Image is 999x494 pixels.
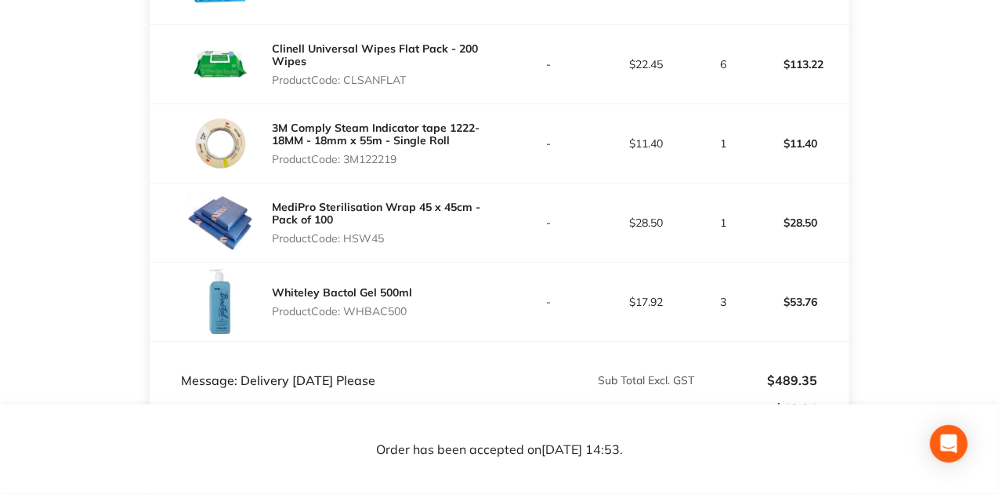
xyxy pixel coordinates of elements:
[696,401,817,416] p: $48.94
[930,425,968,463] div: Open Intercom Messenger
[598,216,694,229] p: $28.50
[181,25,259,104] img: aXB2Y2ZydA
[598,137,694,150] p: $11.40
[752,204,849,242] p: $28.50
[501,296,597,308] p: -
[272,200,480,227] a: MediPro Sterilisation Wrap 45 x 45cm - Pack of 100
[272,285,412,300] a: Whiteley Bactol Gel 500ml
[272,121,480,147] a: 3M Comply Steam Indicator tape 1222-18MM - 18mm x 55m - Single Roll
[272,42,478,68] a: Clinell Universal Wipes Flat Pack - 200 Wipes
[598,58,694,71] p: $22.45
[598,296,694,308] p: $17.92
[150,402,694,415] p: % GST
[752,125,849,162] p: $11.40
[696,373,817,387] p: $489.35
[501,216,597,229] p: -
[696,296,750,308] p: 3
[181,183,259,262] img: Y2lybDRyeA
[752,45,849,83] p: $113.22
[181,263,259,341] img: eHdlNmdqNQ
[501,374,695,387] p: Sub Total Excl. GST
[272,74,499,86] p: Product Code: CLSANFLAT
[150,342,499,389] td: Message: Delivery [DATE] Please
[501,137,597,150] p: -
[752,283,849,321] p: $53.76
[272,232,499,245] p: Product Code: HSW45
[181,104,259,183] img: MHY3cnF0ag
[501,58,597,71] p: -
[696,137,750,150] p: 1
[376,442,623,456] p: Order has been accepted on [DATE] 14:53 .
[272,305,412,318] p: Product Code: WHBAC500
[696,216,750,229] p: 1
[696,58,750,71] p: 6
[272,153,499,165] p: Product Code: 3M122219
